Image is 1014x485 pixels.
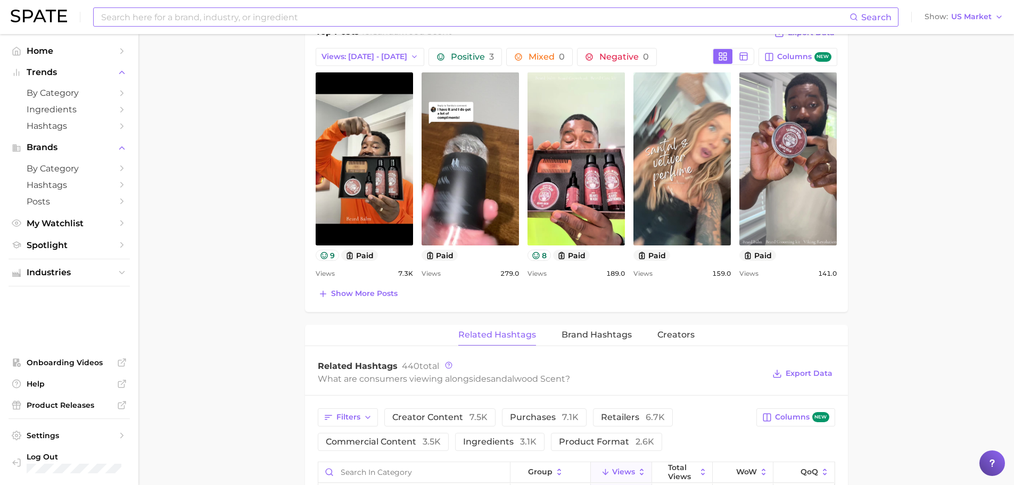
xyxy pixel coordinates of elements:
button: Columnsnew [756,408,835,426]
div: What are consumers viewing alongside ? [318,372,765,386]
span: US Market [951,14,992,20]
a: Product Releases [9,397,130,413]
button: ShowUS Market [922,10,1006,24]
span: Export Data [786,369,832,378]
span: 440 [402,361,419,371]
button: paid [739,250,776,261]
button: group [510,462,591,483]
span: Related Hashtags [318,361,398,371]
a: Posts [9,193,130,210]
span: Log Out [27,452,135,462]
button: 8 [527,250,551,261]
button: Total Views [652,462,713,483]
span: 141.0 [818,267,837,280]
span: sandalwood scent [373,27,452,37]
a: Hashtags [9,118,130,134]
span: Hashtags [27,121,112,131]
a: Ingredients [9,101,130,118]
button: Export Data [770,366,835,381]
span: Related Hashtags [458,330,536,340]
a: by Category [9,160,130,177]
span: Product Releases [27,400,112,410]
button: Filters [318,408,378,426]
span: QoQ [801,467,818,476]
span: Mixed [529,53,565,61]
span: 3 [489,52,494,62]
button: Show more posts [316,286,400,301]
span: Home [27,46,112,56]
span: creator content [392,413,488,422]
span: Onboarding Videos [27,358,112,367]
span: Show more posts [331,289,398,298]
span: Views [527,267,547,280]
span: Ingredients [27,104,112,114]
a: Hashtags [9,177,130,193]
span: Views: [DATE] - [DATE] [321,52,407,61]
a: Settings [9,428,130,443]
span: 7.1k [562,412,579,422]
span: 3.1k [520,437,537,447]
span: Views [739,267,759,280]
span: by Category [27,88,112,98]
span: 2.6k [636,437,654,447]
span: Brand Hashtags [562,330,632,340]
span: Views [612,467,635,476]
span: Views [316,267,335,280]
span: 279.0 [500,267,519,280]
button: Columnsnew [759,48,837,66]
span: Trends [27,68,112,77]
a: My Watchlist [9,215,130,232]
img: SPATE [11,10,67,22]
a: by Category [9,85,130,101]
span: Columns [777,52,831,62]
span: Positive [451,53,494,61]
button: paid [633,250,670,261]
span: Search [861,12,892,22]
a: Log out. Currently logged in with e-mail anna.katsnelson@mane.com. [9,449,130,476]
button: 9 [316,250,340,261]
span: group [528,467,553,476]
a: Onboarding Videos [9,355,130,371]
span: Brands [27,143,112,152]
span: product format [559,438,654,446]
span: commercial content [326,438,441,446]
span: My Watchlist [27,218,112,228]
span: 159.0 [712,267,731,280]
span: Total Views [668,463,696,480]
a: Spotlight [9,237,130,253]
span: 0 [643,52,649,62]
span: Filters [336,413,360,422]
span: sandalwood scent [487,374,565,384]
span: purchases [510,413,579,422]
span: Settings [27,431,112,440]
span: Columns [775,412,829,422]
input: Search in category [318,462,510,482]
button: Brands [9,139,130,155]
span: Views [633,267,653,280]
span: 3.5k [423,437,441,447]
span: 7.5k [469,412,488,422]
span: Show [925,14,948,20]
button: WoW [713,462,773,483]
button: paid [422,250,458,261]
span: Spotlight [27,240,112,250]
span: 0 [559,52,565,62]
span: Industries [27,268,112,277]
span: ingredients [463,438,537,446]
span: 189.0 [606,267,625,280]
button: paid [341,250,378,261]
button: Views [591,462,652,483]
button: Trends [9,64,130,80]
input: Search here for a brand, industry, or ingredient [100,8,850,26]
button: QoQ [773,462,834,483]
button: paid [553,250,590,261]
span: by Category [27,163,112,174]
span: new [814,52,831,62]
span: 7.3k [398,267,413,280]
span: Posts [27,196,112,207]
button: Industries [9,265,130,281]
a: Home [9,43,130,59]
span: 6.7k [646,412,665,422]
span: Negative [599,53,649,61]
button: Views: [DATE] - [DATE] [316,48,425,66]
